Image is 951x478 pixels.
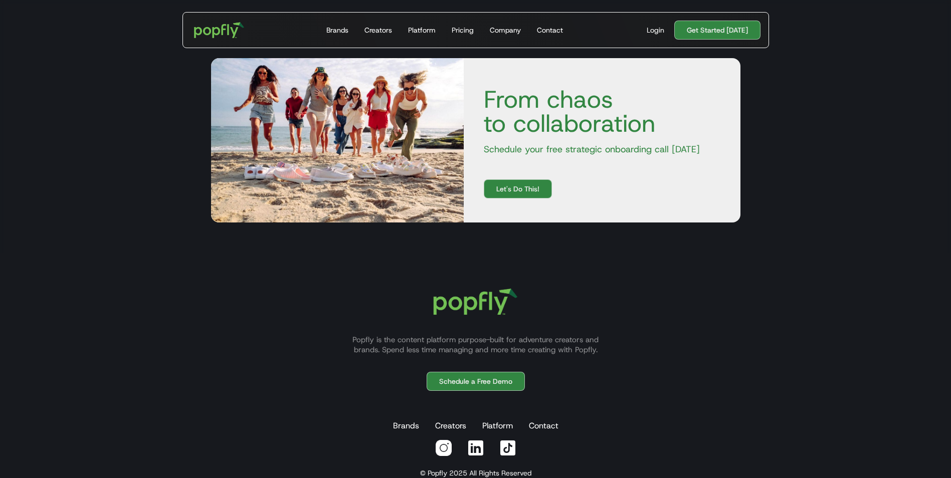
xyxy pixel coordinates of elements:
[322,13,352,48] a: Brands
[364,25,392,35] div: Creators
[452,25,474,35] div: Pricing
[433,416,468,436] a: Creators
[486,13,525,48] a: Company
[360,13,396,48] a: Creators
[674,21,760,40] a: Get Started [DATE]
[533,13,567,48] a: Contact
[527,416,560,436] a: Contact
[420,468,531,478] div: © Popfly 2025 All Rights Reserved
[448,13,478,48] a: Pricing
[187,15,252,45] a: home
[427,372,525,391] a: Schedule a Free Demo
[490,25,521,35] div: Company
[340,335,611,355] p: Popfly is the content platform purpose-built for adventure creators and brands. Spend less time m...
[484,179,552,198] a: Let's Do This!
[476,143,728,155] p: Schedule your free strategic onboarding call [DATE]
[643,25,668,35] a: Login
[480,416,515,436] a: Platform
[391,416,421,436] a: Brands
[476,87,728,135] h4: From chaos to collaboration
[404,13,440,48] a: Platform
[408,25,436,35] div: Platform
[647,25,664,35] div: Login
[326,25,348,35] div: Brands
[537,25,563,35] div: Contact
